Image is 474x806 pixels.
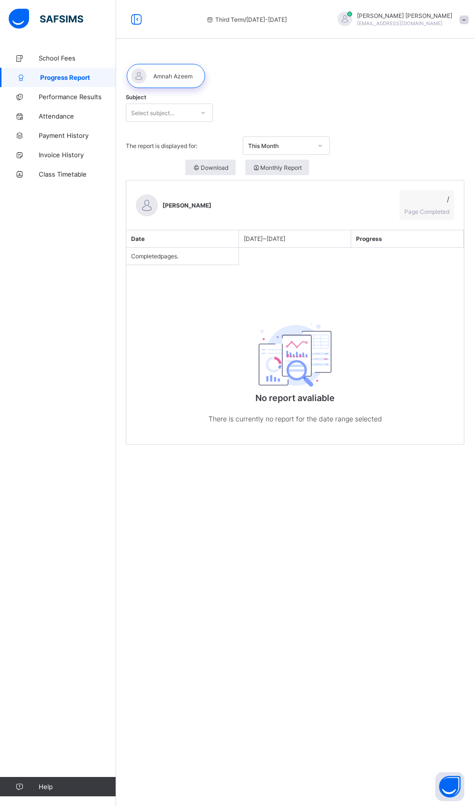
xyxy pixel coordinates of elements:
[206,16,287,23] span: session/term information
[40,74,116,81] span: Progress Report
[9,9,83,29] img: safsims
[356,235,382,242] span: Progress
[126,94,146,101] span: Subject
[248,142,312,149] div: This Month
[198,393,392,403] p: No report avaliable
[163,202,211,209] span: [PERSON_NAME]
[328,12,473,28] div: AzeemAhmed
[131,104,174,122] div: Select subject...
[39,783,116,791] span: Help
[39,170,116,178] span: Class Timetable
[252,164,302,171] span: Monthly Report
[357,12,452,19] span: [PERSON_NAME] [PERSON_NAME]
[244,235,285,242] span: [DATE] ~ [DATE]
[245,160,350,175] a: Monthly Report
[39,151,116,159] span: Invoice History
[193,164,228,171] span: Download
[131,253,178,260] span: Completed pages.
[259,323,331,387] img: classEmptyState.7d4ec5dc6d57f4e1adfd249b62c1c528.svg
[39,93,116,101] span: Performance Results
[39,112,116,120] span: Attendance
[357,20,443,26] span: [EMAIL_ADDRESS][DOMAIN_NAME]
[198,297,392,445] div: No report avaliable
[39,132,116,139] span: Payment History
[126,142,236,149] span: The report is displayed for:
[404,208,449,215] span: Page Completed
[435,772,464,801] button: Open asap
[198,413,392,425] p: There is currently no report for the date range selected
[131,235,145,242] span: Date
[39,54,116,62] span: School Fees
[404,195,449,203] span: /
